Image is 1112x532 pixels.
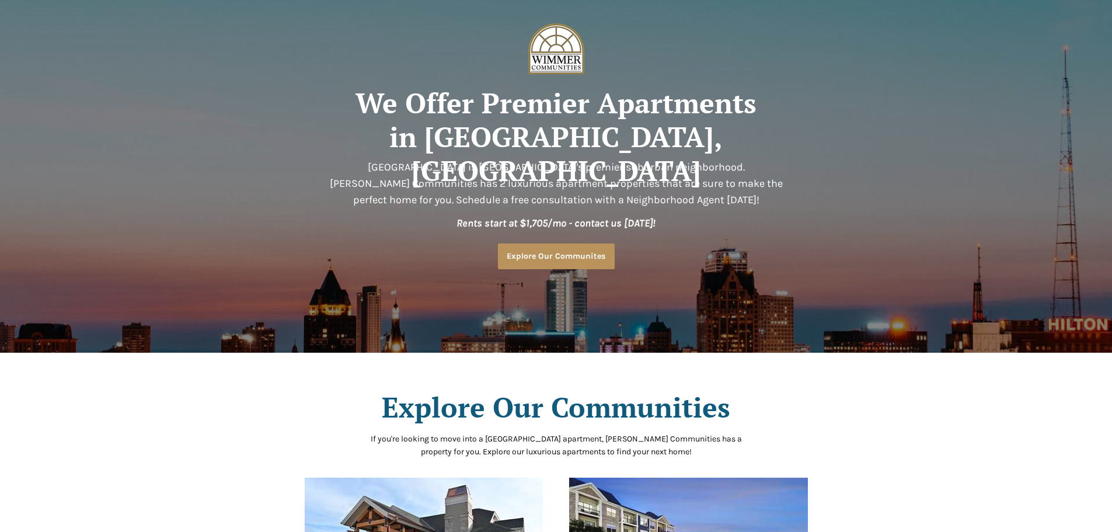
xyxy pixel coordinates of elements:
[371,434,742,457] span: If you're looking to move into a [GEOGRAPHIC_DATA] apartment, [PERSON_NAME] Communities has a pro...
[498,244,615,269] a: Explore Our Communites
[456,217,656,230] em: Rents start at $1,705/mo - contact us [DATE]!
[498,251,615,261] span: Explore Our Communites
[355,84,757,189] span: We Offer Premier Apartments in [GEOGRAPHIC_DATA], [GEOGRAPHIC_DATA]
[382,388,730,426] span: Explore Our Communities
[330,161,783,206] span: [GEOGRAPHIC_DATA] is [GEOGRAPHIC_DATA]'s premier suburban neighborhood. [PERSON_NAME] Communities...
